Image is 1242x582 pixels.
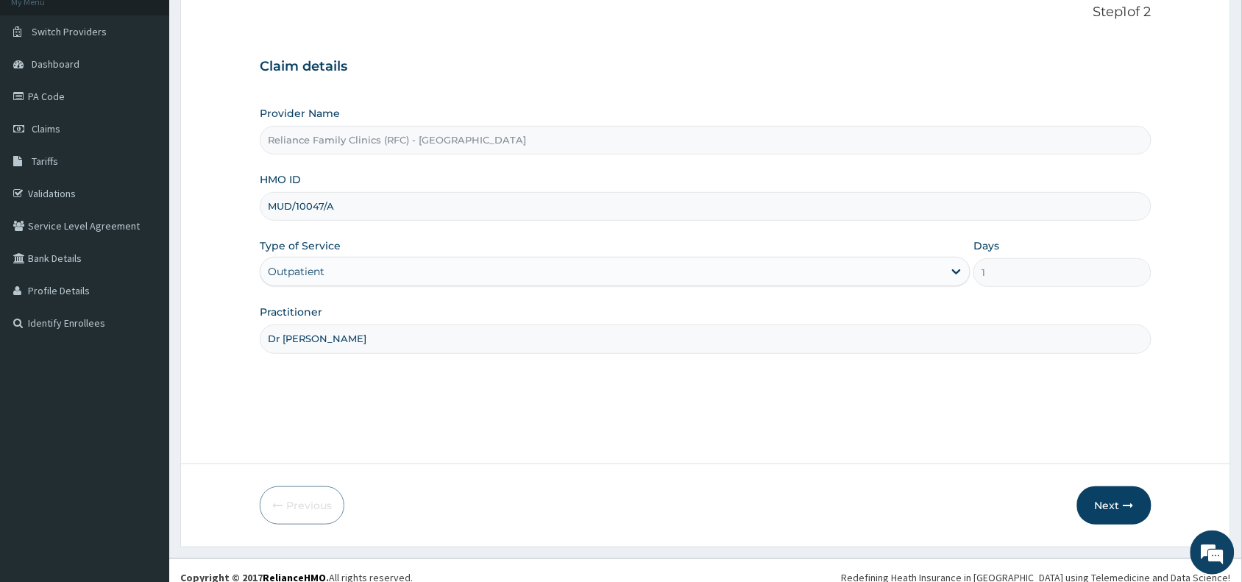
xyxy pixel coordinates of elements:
button: Previous [260,486,344,525]
input: Enter HMO ID [260,192,1151,221]
span: Claims [32,122,60,135]
label: Practitioner [260,305,322,319]
span: Switch Providers [32,25,107,38]
label: HMO ID [260,172,301,187]
label: Provider Name [260,106,340,121]
label: Type of Service [260,238,341,253]
div: Minimize live chat window [241,7,277,43]
span: Tariffs [32,155,58,168]
h3: Claim details [260,59,1151,75]
span: We're online! [85,185,203,334]
img: d_794563401_company_1708531726252_794563401 [27,74,60,110]
input: Enter Name [260,324,1151,353]
button: Next [1077,486,1151,525]
div: Outpatient [268,264,324,279]
p: Step 1 of 2 [260,4,1151,21]
span: Dashboard [32,57,79,71]
label: Days [973,238,999,253]
div: Chat with us now [77,82,247,102]
textarea: Type your message and hit 'Enter' [7,402,280,453]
